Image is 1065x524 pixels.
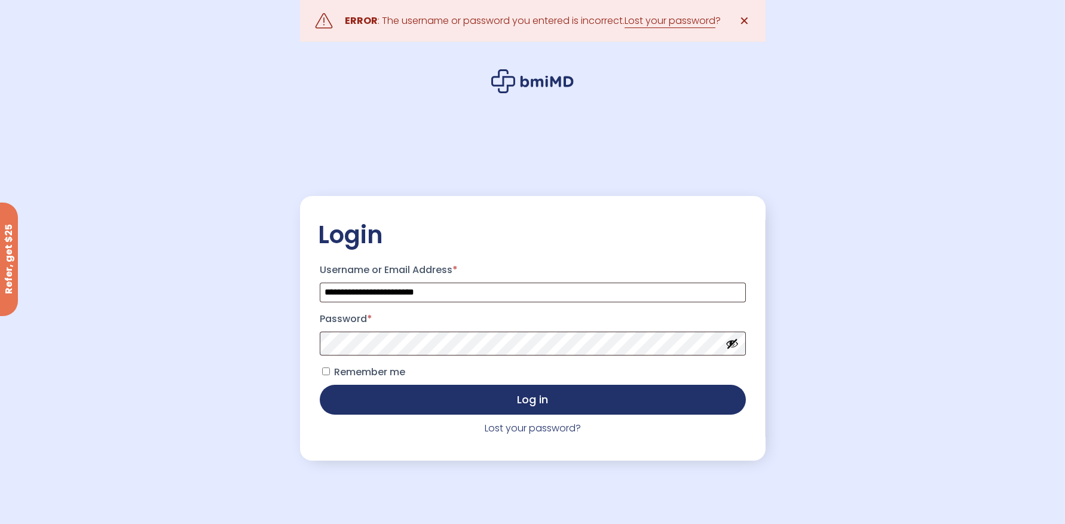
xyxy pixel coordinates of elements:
button: Show password [726,337,739,350]
h2: Login [318,220,748,250]
label: Username or Email Address [320,261,746,280]
label: Password [320,310,746,329]
span: ✕ [739,13,749,29]
strong: ERROR [345,14,378,27]
button: Log in [320,385,746,415]
span: Remember me [334,365,405,379]
a: ✕ [733,9,757,33]
a: Lost your password [625,14,715,28]
input: Remember me [322,367,330,375]
a: Lost your password? [485,421,581,435]
div: : The username or password you entered is incorrect. ? [345,13,721,29]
